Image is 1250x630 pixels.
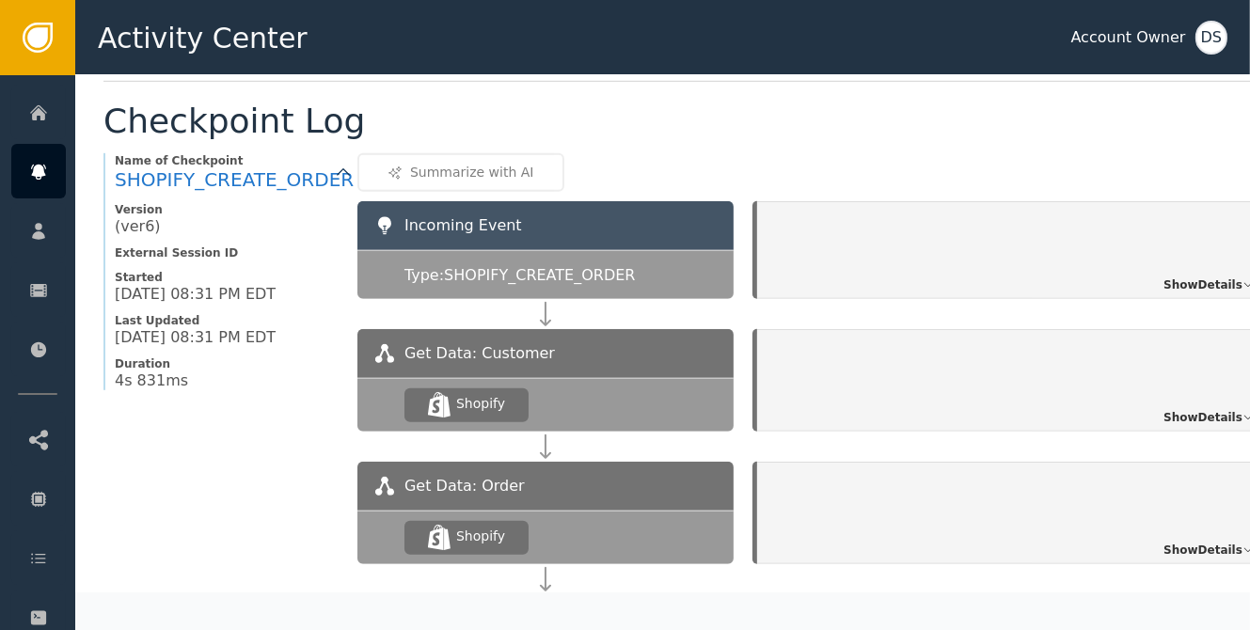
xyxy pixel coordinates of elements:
span: Name of Checkpoint [115,153,339,168]
div: Shopify [456,394,505,414]
span: (ver 6 ) [115,217,161,236]
span: Last Updated [115,313,339,328]
span: Show Details [1163,276,1242,293]
span: Show Details [1163,542,1242,559]
div: Shopify [456,527,505,546]
span: Type: SHOPIFY_CREATE_ORDER [404,264,636,287]
span: Get Data: Order [404,475,525,497]
button: DS [1195,21,1227,55]
span: External Session ID [115,245,339,260]
span: SHOPIFY_CREATE_ORDER [115,168,354,191]
span: Version [115,202,339,217]
span: [DATE] 08:31 PM EDT [115,328,276,347]
span: Duration [115,356,339,371]
span: Activity Center [98,17,308,59]
span: Get Data: Customer [404,342,555,365]
span: [DATE] 08:31 PM EDT [115,285,276,304]
span: Incoming Event [404,216,522,234]
span: Started [115,270,339,285]
span: 4s 831ms [115,371,188,390]
span: Show Details [1163,409,1242,426]
div: Account Owner [1071,26,1186,49]
a: SHOPIFY_CREATE_ORDER [115,168,339,193]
